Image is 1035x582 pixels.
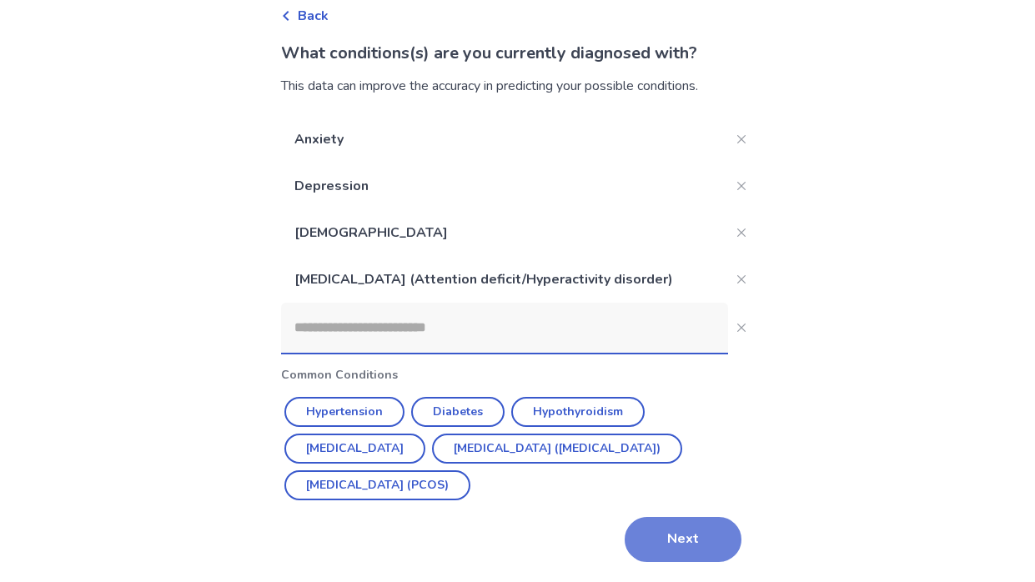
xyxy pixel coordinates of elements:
[281,163,728,209] p: Depression
[728,173,755,199] button: Close
[511,397,645,427] button: Hypothyroidism
[298,6,329,26] span: Back
[284,434,425,464] button: [MEDICAL_DATA]
[281,366,755,384] p: Common Conditions
[728,266,755,293] button: Close
[411,397,505,427] button: Diabetes
[281,76,755,96] div: This data can improve the accuracy in predicting your possible conditions.
[284,470,470,500] button: [MEDICAL_DATA] (PCOS)
[728,314,755,341] button: Close
[281,116,728,163] p: Anxiety
[281,41,755,66] p: What conditions(s) are you currently diagnosed with?
[432,434,682,464] button: [MEDICAL_DATA] ([MEDICAL_DATA])
[284,397,404,427] button: Hypertension
[281,209,728,256] p: [DEMOGRAPHIC_DATA]
[728,219,755,246] button: Close
[728,126,755,153] button: Close
[625,517,741,562] button: Next
[281,303,728,353] input: Close
[281,256,728,303] p: [MEDICAL_DATA] (Attention deficit/Hyperactivity disorder)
